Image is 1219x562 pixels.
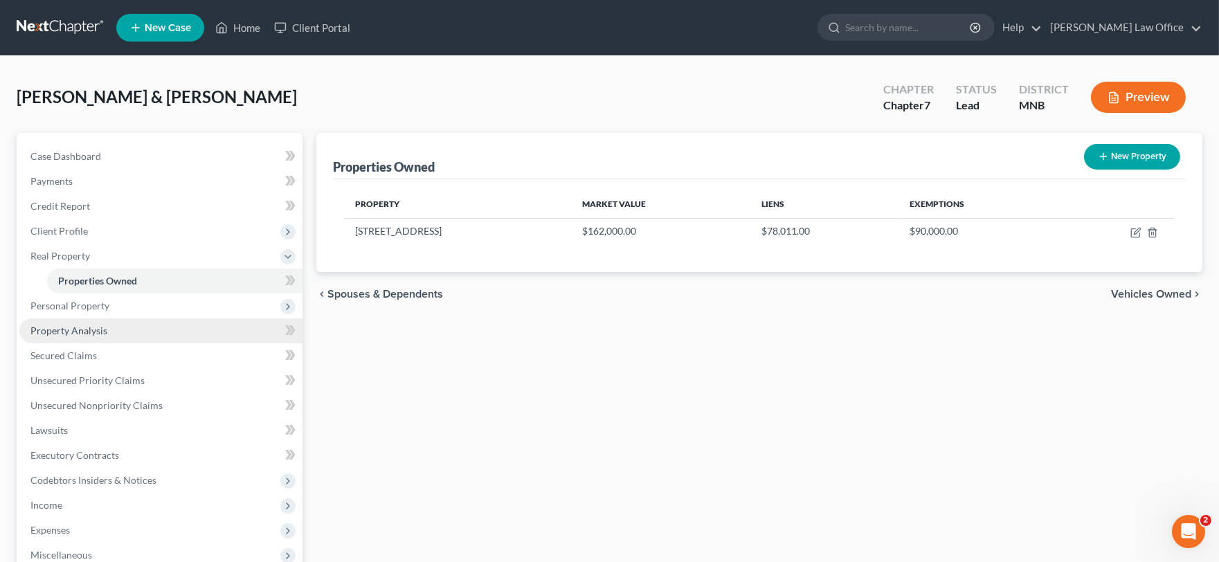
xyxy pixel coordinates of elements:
td: $78,011.00 [751,218,899,244]
div: District [1019,82,1069,98]
td: [STREET_ADDRESS] [344,218,571,244]
span: Payments [30,175,73,187]
a: Property Analysis [19,318,303,343]
a: Case Dashboard [19,144,303,169]
span: Codebtors Insiders & Notices [30,474,156,486]
a: Help [995,15,1042,40]
a: Client Portal [267,15,357,40]
td: $162,000.00 [571,218,750,244]
a: Unsecured Priority Claims [19,368,303,393]
th: Exemptions [899,190,1059,218]
th: Liens [751,190,899,218]
span: Spouses & Dependents [327,289,443,300]
a: Unsecured Nonpriority Claims [19,393,303,418]
span: Secured Claims [30,350,97,361]
span: Income [30,499,62,511]
span: Unsecured Nonpriority Claims [30,399,163,411]
span: Lawsuits [30,424,68,436]
div: Status [956,82,997,98]
a: Properties Owned [47,269,303,293]
span: Vehicles Owned [1111,289,1191,300]
span: Case Dashboard [30,150,101,162]
span: Real Property [30,250,90,262]
iframe: Intercom live chat [1172,515,1205,548]
a: Secured Claims [19,343,303,368]
button: Preview [1091,82,1186,113]
span: Properties Owned [58,275,137,287]
span: Client Profile [30,225,88,237]
span: Unsecured Priority Claims [30,374,145,386]
span: Executory Contracts [30,449,119,461]
button: Vehicles Owned chevron_right [1111,289,1202,300]
input: Search by name... [845,15,972,40]
a: Executory Contracts [19,443,303,468]
td: $90,000.00 [899,218,1059,244]
span: [PERSON_NAME] & [PERSON_NAME] [17,87,297,107]
div: MNB [1019,98,1069,114]
span: 2 [1200,515,1211,526]
span: Expenses [30,524,70,536]
button: New Property [1084,144,1180,170]
span: New Case [145,23,191,33]
a: Payments [19,169,303,194]
i: chevron_right [1191,289,1202,300]
th: Property [344,190,571,218]
span: 7 [924,98,930,111]
div: Chapter [883,98,934,114]
div: Chapter [883,82,934,98]
span: Miscellaneous [30,549,92,561]
a: Lawsuits [19,418,303,443]
div: Properties Owned [333,158,435,175]
span: Personal Property [30,300,109,311]
div: Lead [956,98,997,114]
a: Home [208,15,267,40]
i: chevron_left [316,289,327,300]
a: Credit Report [19,194,303,219]
span: Property Analysis [30,325,107,336]
th: Market Value [571,190,750,218]
span: Credit Report [30,200,90,212]
button: chevron_left Spouses & Dependents [316,289,443,300]
a: [PERSON_NAME] Law Office [1043,15,1202,40]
